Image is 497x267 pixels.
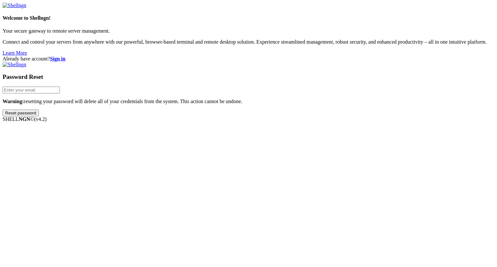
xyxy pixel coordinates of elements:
img: Shellngn [3,62,26,68]
span: 4.2.0 [34,116,47,122]
a: Sign in [50,56,66,61]
p: Your secure gateway to remote server management. [3,28,494,34]
a: Learn More [3,50,27,56]
input: Enter your email [3,87,60,93]
p: resetting your password will delete all of your credentials from the system. This action cannot b... [3,99,494,104]
img: Shellngn [3,3,26,8]
h3: Password Reset [3,73,494,80]
p: Connect and control your servers from anywhere with our powerful, browser-based terminal and remo... [3,39,494,45]
b: Warning: [3,99,24,104]
input: Reset password [3,110,39,116]
h4: Welcome to Shellngn! [3,15,494,21]
div: Already have account? [3,56,494,62]
span: SHELL © [3,116,47,122]
b: NGN [19,116,30,122]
